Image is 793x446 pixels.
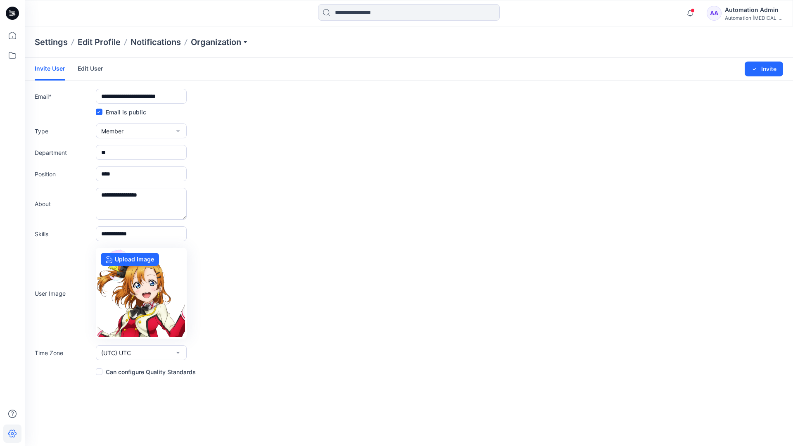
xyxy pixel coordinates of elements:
label: Skills [35,230,93,238]
label: Email is public [96,107,146,117]
label: Upload image [101,253,159,266]
span: (UTC) UTC [101,349,131,357]
label: Email [35,92,93,101]
a: Edit Profile [78,36,121,48]
a: Invite User [35,58,65,81]
label: Department [35,148,93,157]
div: AA [707,6,722,21]
button: (UTC) UTC [96,345,187,360]
a: Notifications [131,36,181,48]
button: Invite [745,62,783,76]
img: no-profile.png [97,249,185,337]
button: Member [96,123,187,138]
p: Settings [35,36,68,48]
label: Type [35,127,93,135]
label: About [35,199,93,208]
label: Position [35,170,93,178]
label: Can configure Quality Standards [96,367,196,377]
a: Edit User [78,58,103,79]
div: Automation Admin [725,5,783,15]
div: Automation [MEDICAL_DATA]... [725,15,783,21]
span: Member [101,127,123,135]
label: Time Zone [35,349,93,357]
label: User Image [35,289,93,298]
